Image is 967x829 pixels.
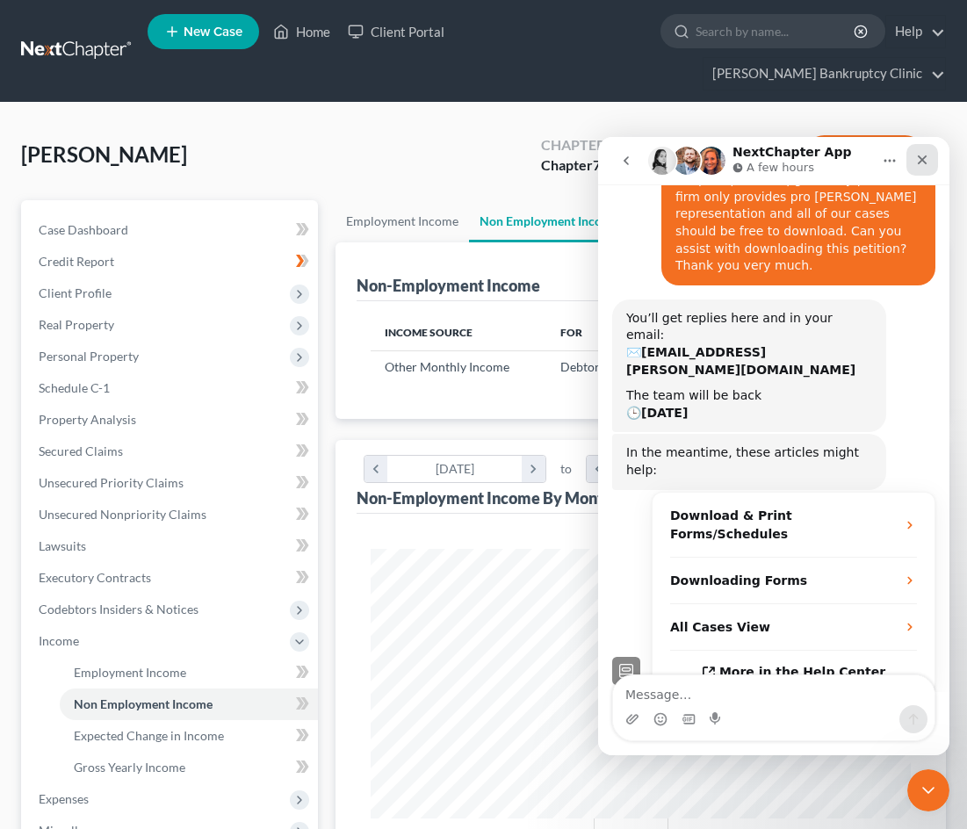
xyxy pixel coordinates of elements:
[339,16,453,47] a: Client Portal
[385,359,509,374] span: Other Monthly Income
[39,349,139,364] span: Personal Property
[907,769,949,811] iframe: Intercom live chat
[357,487,612,508] div: Non-Employment Income By Month
[39,254,114,269] span: Credit Report
[72,371,194,404] strong: Download & Print Forms/Schedules
[28,208,257,240] b: [EMAIL_ADDRESS][PERSON_NAME][DOMAIN_NAME]
[39,317,114,332] span: Real Property
[39,538,86,553] span: Lawsuits
[14,297,288,352] div: In the meantime, these articles might help:
[560,460,572,478] span: to
[25,499,318,530] a: Unsecured Nonpriority Claims
[264,16,339,47] a: Home
[54,356,336,421] div: Download & Print Forms/Schedules
[587,456,610,482] i: chevron_left
[39,380,110,395] span: Schedule C-1
[25,467,318,499] a: Unsecured Priority Claims
[805,135,925,175] button: Preview
[25,372,318,404] a: Schedule C-1
[39,507,206,522] span: Unsecured Nonpriority Claims
[15,538,336,568] textarea: Message…
[357,275,540,296] div: Non-Employment Income
[39,633,79,648] span: Income
[72,436,209,451] strong: Downloading Forms
[74,728,224,743] span: Expected Change in Income
[14,162,337,298] div: Operator says…
[60,657,318,688] a: Employment Income
[469,200,629,242] a: Non Employment Income
[55,575,69,589] button: Emoji picker
[39,570,151,585] span: Executory Contracts
[25,214,318,246] a: Case Dashboard
[74,696,213,711] span: Non Employment Income
[39,222,128,237] span: Case Dashboard
[121,528,287,543] span: More in the Help Center
[60,688,318,720] a: Non Employment Income
[39,285,112,300] span: Client Profile
[14,297,337,354] div: Operator says…
[560,359,600,374] span: Debtor
[60,720,318,752] a: Expected Change in Income
[39,602,198,616] span: Codebtors Insiders & Notices
[28,173,274,241] div: You’ll get replies here and in your email: ✉️
[633,135,685,155] div: Status
[696,15,856,47] input: Search by name...
[25,404,318,436] a: Property Analysis
[39,443,123,458] span: Secured Claims
[43,269,90,283] b: [DATE]
[704,58,945,90] a: [PERSON_NAME] Bankruptcy Clinic
[54,421,336,467] div: Downloading Forms
[25,246,318,278] a: Credit Report
[593,156,601,173] span: 7
[364,456,388,482] i: chevron_left
[28,307,274,342] div: In the meantime, these articles might help:
[74,665,186,680] span: Employment Income
[598,137,949,755] iframe: Intercom live chat
[27,575,41,589] button: Upload attachment
[112,575,126,589] button: Start recording
[25,562,318,594] a: Executory Contracts
[560,326,582,339] span: For
[541,155,605,176] div: Chapter
[60,752,318,783] a: Gross Yearly Income
[74,760,185,775] span: Gross Yearly Income
[25,530,318,562] a: Lawsuits
[28,250,274,285] div: The team will be back 🕒
[14,355,337,579] div: Operator says…
[54,514,336,557] a: More in the Help Center
[184,25,242,39] span: New Case
[541,135,605,155] div: Chapter
[25,436,318,467] a: Secured Claims
[301,568,329,596] button: Send a message…
[54,467,336,514] div: All Cases View
[83,575,97,589] button: Gif picker
[522,456,545,482] i: chevron_right
[713,135,776,155] div: District
[72,483,172,497] strong: All Cases View
[385,326,473,339] span: Income Source
[14,162,288,296] div: You’ll get replies here and in your email:✉️[EMAIL_ADDRESS][PERSON_NAME][DOMAIN_NAME]The team wil...
[886,16,945,47] a: Help
[21,141,187,167] span: [PERSON_NAME]
[39,475,184,490] span: Unsecured Priority Claims
[14,520,42,548] img: Profile image for Operator
[39,412,136,427] span: Property Analysis
[39,791,89,806] span: Expenses
[336,200,469,242] a: Employment Income
[387,456,522,482] div: [DATE]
